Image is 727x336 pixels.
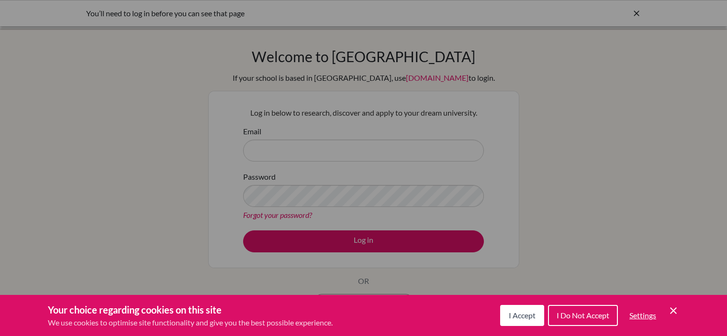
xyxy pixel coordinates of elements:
button: I Do Not Accept [548,305,618,326]
span: I Accept [509,311,536,320]
span: Settings [629,311,656,320]
span: I Do Not Accept [557,311,609,320]
button: Settings [622,306,664,325]
button: Save and close [668,305,679,316]
p: We use cookies to optimise site functionality and give you the best possible experience. [48,317,333,328]
h3: Your choice regarding cookies on this site [48,303,333,317]
button: I Accept [500,305,544,326]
